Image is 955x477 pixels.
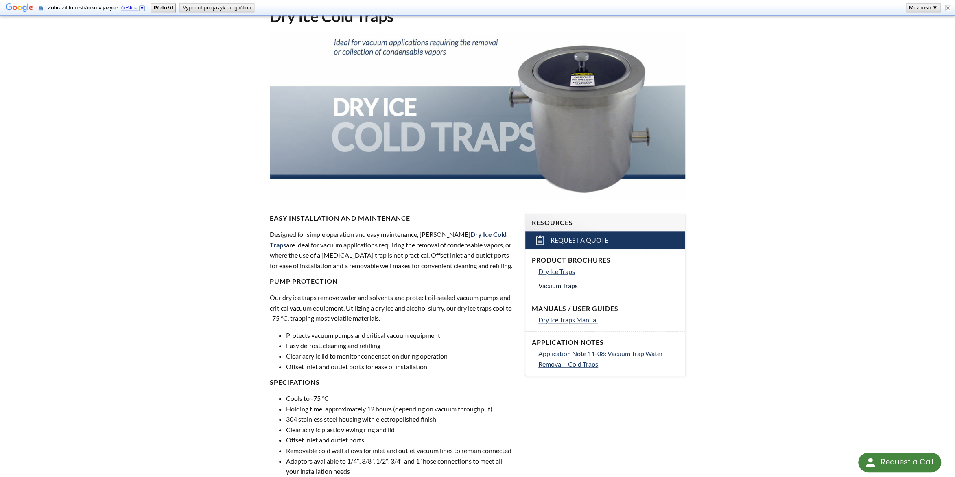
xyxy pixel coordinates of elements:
button: Možnosti ▼ [907,4,940,12]
div: Request a Call [881,453,933,471]
img: Zavřít [945,5,951,11]
img: Header showing Dry Ice Cold Trap [270,33,685,199]
a: Dry Ice Traps Manual [538,315,678,325]
a: Vacuum Traps [538,280,678,291]
h4: Application Notes [532,338,678,347]
li: Cools to -75 °C [286,393,515,404]
a: Request a Quote [525,231,685,249]
button: Přeložit [151,4,175,12]
h4: Manuals / User Guides [532,304,678,313]
h1: Dry Ice Cold Traps [270,6,685,26]
span: Dry Ice Traps Manual [538,316,598,324]
span: Dry Ice Traps [538,267,575,275]
p: Designed for simple operation and easy maintenance, [PERSON_NAME] are ideal for vacuum applicatio... [270,229,515,271]
li: 304 stainless steel housing with electropolished finish [286,414,515,424]
a: čeština [121,4,146,11]
span: Vacuum Traps [538,282,578,289]
button: Vypnout pro jazyk: angličtina [180,4,254,12]
li: Clear acrylic plastic viewing ring and lid [286,424,515,435]
span: Application Note 11-08: Vacuum Trap Water Removal—Cold Traps [538,350,663,368]
span: Request a Quote [550,236,608,245]
img: Google Překladač [6,2,33,14]
strong: Dry Ice Cold Traps [270,230,507,249]
img: round button [864,456,877,469]
div: Request a Call [858,453,941,472]
img: Obsah této zabezpečené stránky bude pomocí zabezpečeného připojení odeslán Googlu k překladu. [39,5,43,11]
strong: Easy Installation and Maintenance [270,214,410,222]
span: Zobrazit tuto stránku v jazyce: [48,4,147,11]
p: Our dry ice traps remove water and solvents and protect oil-sealed vacuum pumps and critical vacu... [270,292,515,324]
span: čeština [121,4,138,11]
h4: Product Brochures [532,256,678,265]
li: Adaptors available to 1/4″, 3/8″, 1/2″, 3/4″ and 1″ hose connections to meet all your installatio... [286,456,515,477]
li: Removable cold well allows for inlet and outlet vacuum lines to remain connected [286,445,515,456]
li: Offset inlet and outlet ports [286,435,515,445]
a: Application Note 11-08: Vacuum Trap Water Removal—Cold Traps [538,348,678,369]
li: Protects vacuum pumps and critical vacuum equipment [286,330,515,341]
strong: Pump Protection [270,277,338,285]
b: Přeložit [153,4,173,11]
li: Offset inlet and outlet ports for ease of installation [286,361,515,372]
strong: Specifations [270,378,320,386]
li: Holding time: approximately 12 hours (depending on vacuum throughput) [286,404,515,414]
li: Clear acrylic lid to monitor condensation during operation [286,351,515,361]
li: Easy defrost, cleaning and refilling [286,340,515,351]
h4: Resources [532,219,678,227]
a: Dry Ice Traps [538,266,678,277]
